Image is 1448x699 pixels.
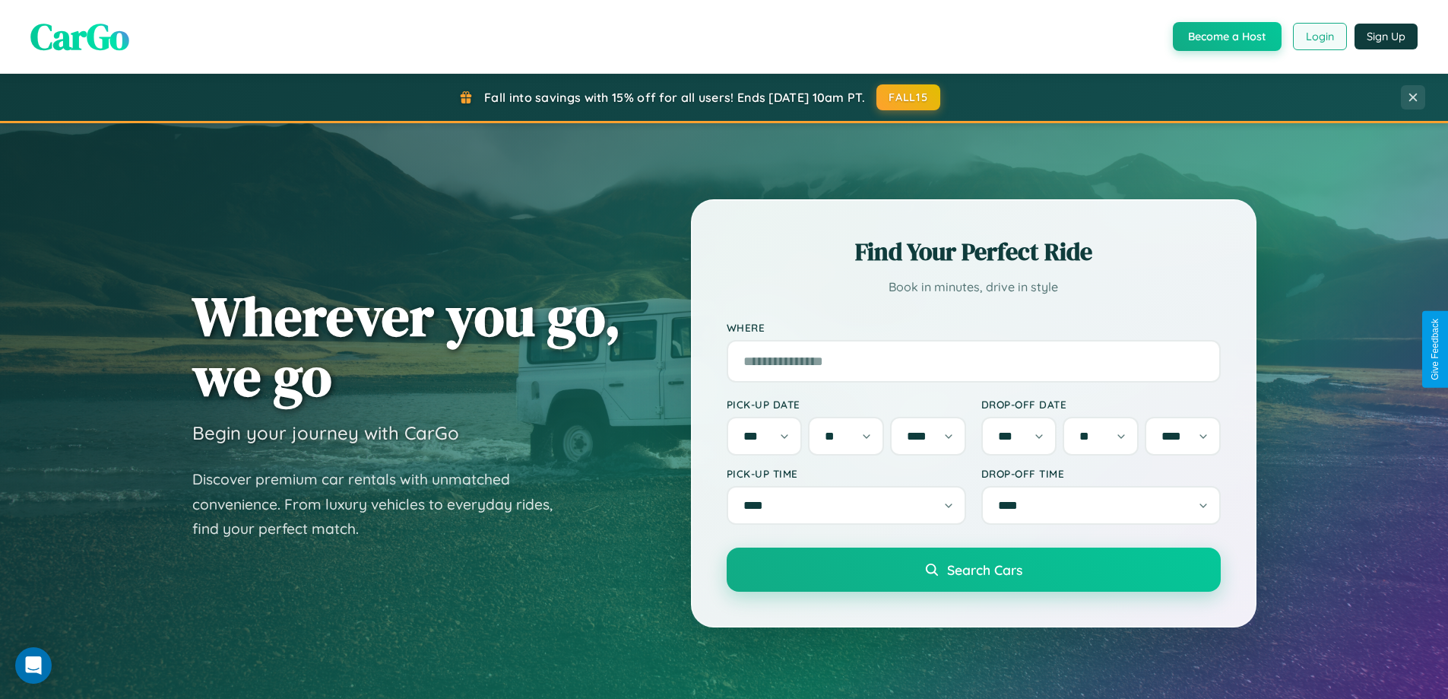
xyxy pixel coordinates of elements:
label: Pick-up Time [727,467,966,480]
div: Open Intercom Messenger [15,647,52,684]
button: Sign Up [1355,24,1418,49]
button: Become a Host [1173,22,1282,51]
div: Give Feedback [1430,319,1440,380]
h3: Begin your journey with CarGo [192,421,459,444]
span: Fall into savings with 15% off for all users! Ends [DATE] 10am PT. [484,90,865,105]
p: Book in minutes, drive in style [727,276,1221,298]
button: FALL15 [876,84,940,110]
p: Discover premium car rentals with unmatched convenience. From luxury vehicles to everyday rides, ... [192,467,572,542]
span: CarGo [30,11,129,62]
label: Where [727,321,1221,334]
label: Pick-up Date [727,398,966,411]
span: Search Cars [947,561,1022,578]
label: Drop-off Time [981,467,1221,480]
button: Login [1293,23,1347,50]
h1: Wherever you go, we go [192,286,621,406]
button: Search Cars [727,548,1221,592]
h2: Find Your Perfect Ride [727,235,1221,268]
label: Drop-off Date [981,398,1221,411]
